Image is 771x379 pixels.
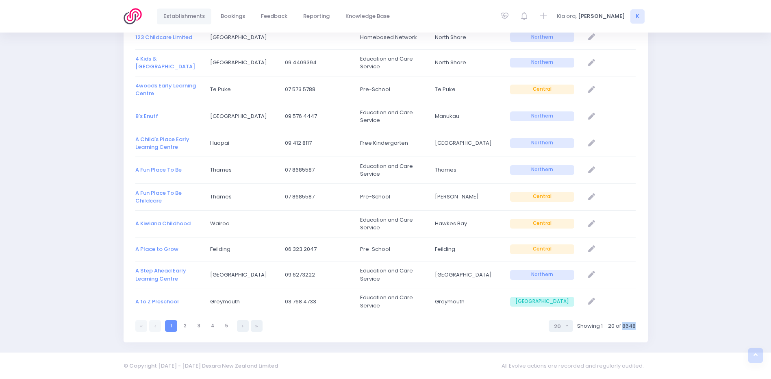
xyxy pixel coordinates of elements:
td: null [280,211,354,237]
span: Kia ora, [557,12,577,20]
td: A to Z Preschool [135,288,205,315]
a: Edit [585,83,598,96]
td: Thames [205,157,280,184]
span: 07 8685587 [285,193,349,201]
span: 07 573 5788 [285,85,349,94]
td: 09 4409394 [280,50,354,76]
td: null [580,237,636,261]
span: [GEOGRAPHIC_DATA] [510,297,574,307]
td: Northern [505,25,580,49]
span: [GEOGRAPHIC_DATA] [210,59,274,67]
td: null [580,261,636,288]
span: Northern [510,111,574,121]
span: © Copyright [DATE] - [DATE] Dexara New Zealand Limited [124,362,278,370]
td: Central [505,211,580,237]
td: 06 323 2047 [280,237,354,261]
td: Manukau [430,103,504,130]
td: A Step Ahead Early Learning Centre [135,261,205,288]
a: Edit [585,295,598,308]
td: null [580,157,636,184]
a: Edit [585,137,598,150]
td: Education and Care Service [355,103,430,130]
td: Northern [505,157,580,184]
td: 07 8685587 [280,184,354,211]
a: Bookings [214,9,252,24]
td: Thames [430,157,504,184]
span: Northern [510,58,574,68]
td: Helensville [430,130,504,157]
span: 09 576 4447 [285,112,349,120]
td: Auckland [205,103,280,130]
span: Showing 1 - 20 of 8648 [577,322,636,330]
span: Education and Care Service [360,55,424,71]
span: Greymouth [435,298,499,306]
span: Northern [510,165,574,175]
span: [GEOGRAPHIC_DATA] [210,271,274,279]
td: Northern [505,50,580,76]
span: Hawkes Bay [435,220,499,228]
a: Edit [585,163,598,177]
td: 03 768 4733 [280,288,354,315]
a: A Fun Place To Be Childcare [135,189,182,205]
td: 123 Childcare Limited [135,25,205,49]
span: 07 8685587 [285,166,349,174]
td: Northern [505,261,580,288]
a: 2 [179,320,191,332]
a: Knowledge Base [339,9,397,24]
span: Central [510,219,574,229]
td: 8's Enuff [135,103,205,130]
span: Pre-School [360,245,424,253]
span: Huapai [210,139,274,147]
td: Hamilton [430,184,504,211]
td: Education and Care Service [355,157,430,184]
span: Thames [210,193,274,201]
span: [GEOGRAPHIC_DATA] [435,271,499,279]
td: Greymouth [205,288,280,315]
td: Free Kindergarten [355,130,430,157]
span: Thames [435,166,499,174]
td: Central [505,184,580,211]
span: Manukau [435,112,499,120]
a: 1 [165,320,177,332]
td: null [580,130,636,157]
td: Central [505,76,580,103]
td: null [580,103,636,130]
td: Huapai [205,130,280,157]
a: A Kiwiana Childhood [135,220,191,227]
span: Northern [510,32,574,42]
td: 09 6273222 [280,261,354,288]
a: Edit [585,217,598,231]
span: 06 323 2047 [285,245,349,253]
td: Northern [505,103,580,130]
span: 09 6273222 [285,271,349,279]
td: null [580,211,636,237]
span: [PERSON_NAME] [435,193,499,201]
span: Pre-School [360,85,424,94]
button: Select page size [549,320,573,332]
a: Edit [585,30,598,44]
span: Establishments [163,12,205,20]
td: null [580,184,636,211]
a: Edit [585,56,598,70]
td: Pre-School [355,76,430,103]
span: Free Kindergarten [360,139,424,147]
span: 03 768 4733 [285,298,349,306]
td: Wairoa [205,211,280,237]
td: null [580,50,636,76]
td: Central [505,237,580,261]
a: Edit [585,243,598,256]
td: Te Puke [430,76,504,103]
a: A Child's Place Early Learning Centre [135,135,189,151]
td: A Fun Place To Be Childcare [135,184,205,211]
a: 123 Childcare Limited [135,33,192,41]
td: Education and Care Service [355,211,430,237]
span: Northern [510,270,574,280]
td: Thames [205,184,280,211]
td: Education and Care Service [355,50,430,76]
span: Wairoa [210,220,274,228]
a: 8's Enuff [135,112,158,120]
span: All Evolve actions are recorded and regularly audited. [502,358,648,374]
a: A Step Ahead Early Learning Centre [135,267,186,283]
span: 09 4409394 [285,59,349,67]
td: Greymouth [430,288,504,315]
